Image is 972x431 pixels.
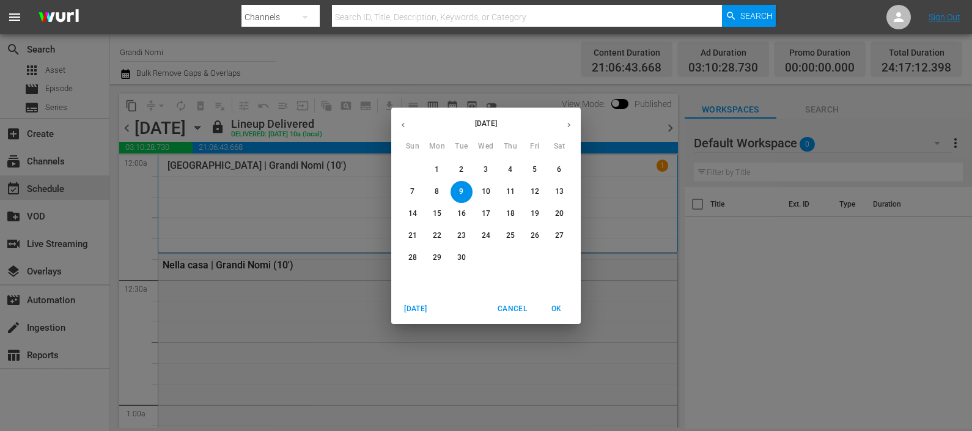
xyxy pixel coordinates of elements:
p: 25 [506,230,515,241]
button: 28 [402,247,424,269]
p: 10 [482,186,490,197]
button: 20 [548,203,570,225]
p: 11 [506,186,515,197]
p: 22 [433,230,441,241]
button: 26 [524,225,546,247]
span: Fri [524,141,546,153]
button: [DATE] [396,299,435,319]
button: 5 [524,159,546,181]
button: 1 [426,159,448,181]
button: 22 [426,225,448,247]
span: Search [740,5,773,27]
p: 28 [408,252,417,263]
p: 19 [531,208,539,219]
button: 12 [524,181,546,203]
p: 5 [532,164,537,175]
span: Tue [451,141,473,153]
p: [DATE] [415,118,557,129]
p: 7 [410,186,414,197]
span: Sat [548,141,570,153]
button: 25 [499,225,521,247]
p: 20 [555,208,564,219]
button: 7 [402,181,424,203]
span: menu [7,10,22,24]
p: 3 [484,164,488,175]
p: 23 [457,230,466,241]
p: 18 [506,208,515,219]
button: 8 [426,181,448,203]
button: Cancel [493,299,532,319]
button: 4 [499,159,521,181]
p: 30 [457,252,466,263]
p: 29 [433,252,441,263]
p: 15 [433,208,441,219]
button: 10 [475,181,497,203]
span: Mon [426,141,448,153]
button: OK [537,299,576,319]
button: 11 [499,181,521,203]
span: Cancel [498,303,527,315]
button: 17 [475,203,497,225]
button: 6 [548,159,570,181]
button: 13 [548,181,570,203]
button: 14 [402,203,424,225]
button: 3 [475,159,497,181]
button: 15 [426,203,448,225]
p: 27 [555,230,564,241]
img: ans4CAIJ8jUAAAAAAAAAAAAAAAAAAAAAAAAgQb4GAAAAAAAAAAAAAAAAAAAAAAAAJMjXAAAAAAAAAAAAAAAAAAAAAAAAgAT5G... [29,3,88,32]
button: 9 [451,181,473,203]
button: 23 [451,225,473,247]
button: 19 [524,203,546,225]
span: Thu [499,141,521,153]
p: 9 [459,186,463,197]
button: 16 [451,203,473,225]
p: 12 [531,186,539,197]
p: 6 [557,164,561,175]
p: 21 [408,230,417,241]
button: 2 [451,159,473,181]
p: 13 [555,186,564,197]
a: Sign Out [929,12,960,22]
button: 27 [548,225,570,247]
button: 24 [475,225,497,247]
p: 1 [435,164,439,175]
p: 2 [459,164,463,175]
p: 26 [531,230,539,241]
p: 16 [457,208,466,219]
button: 21 [402,225,424,247]
span: Wed [475,141,497,153]
button: 29 [426,247,448,269]
p: 14 [408,208,417,219]
button: 30 [451,247,473,269]
p: 24 [482,230,490,241]
button: 18 [499,203,521,225]
span: OK [542,303,571,315]
span: Sun [402,141,424,153]
span: [DATE] [401,303,430,315]
p: 4 [508,164,512,175]
p: 17 [482,208,490,219]
p: 8 [435,186,439,197]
